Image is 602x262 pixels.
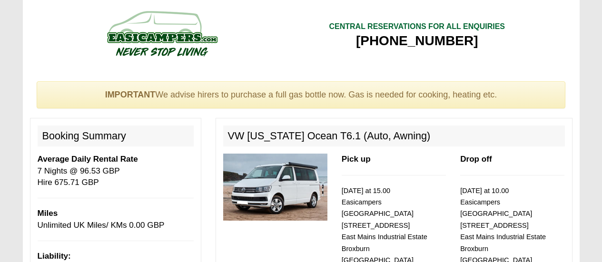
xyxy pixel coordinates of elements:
[38,209,58,218] b: Miles
[38,252,71,261] b: Liability:
[71,7,252,59] img: campers-checkout-logo.png
[342,155,371,164] b: Pick up
[105,90,156,99] strong: IMPORTANT
[38,208,194,231] p: Unlimited UK Miles/ KMs 0.00 GBP
[329,32,505,49] div: [PHONE_NUMBER]
[38,126,194,146] h2: Booking Summary
[329,21,505,32] div: CENTRAL RESERVATIONS FOR ALL ENQUIRIES
[223,126,565,146] h2: VW [US_STATE] Ocean T6.1 (Auto, Awning)
[223,154,327,221] img: 315.jpg
[38,154,194,188] p: 7 Nights @ 96.53 GBP Hire 675.71 GBP
[37,81,566,109] div: We advise hirers to purchase a full gas bottle now. Gas is needed for cooking, heating etc.
[38,155,138,164] b: Average Daily Rental Rate
[460,155,492,164] b: Drop off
